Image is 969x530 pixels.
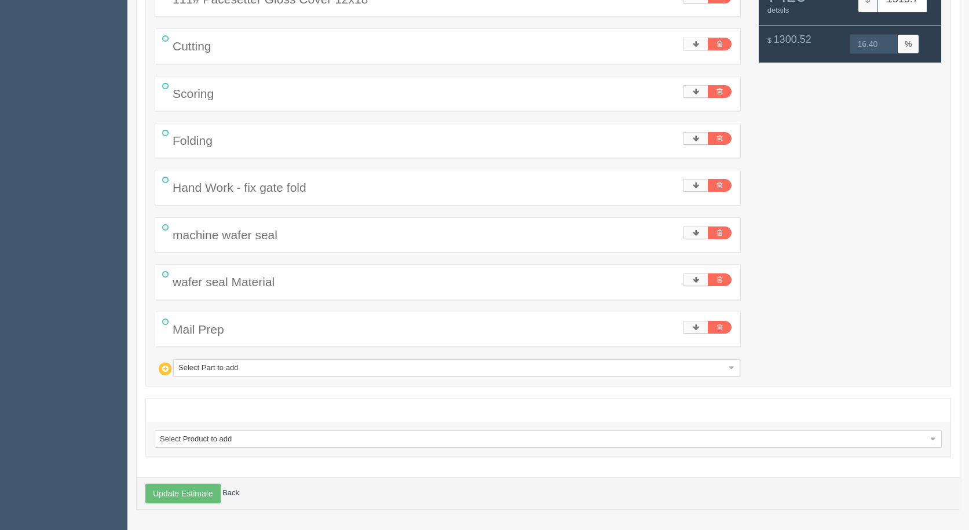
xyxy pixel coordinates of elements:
a: details [767,6,789,14]
a: Select Part to add [173,359,740,377]
span: Folding [173,134,213,147]
span: Scoring [173,87,214,100]
button: Update Estimate [145,484,221,503]
span: Select Product to add [160,431,926,447]
span: machine wafer seal [173,228,277,242]
a: Select Product to add [155,430,942,448]
span: Hand Work - fix gate fold [173,181,306,194]
span: 1300.52 [774,34,811,45]
span: wafer seal Material [173,275,275,288]
span: Select Part to add [178,360,725,376]
span: % [898,34,919,54]
span: $ [767,36,771,45]
span: Cutting [173,39,211,53]
span: Mail Prep [173,323,224,336]
a: Back [222,488,239,497]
